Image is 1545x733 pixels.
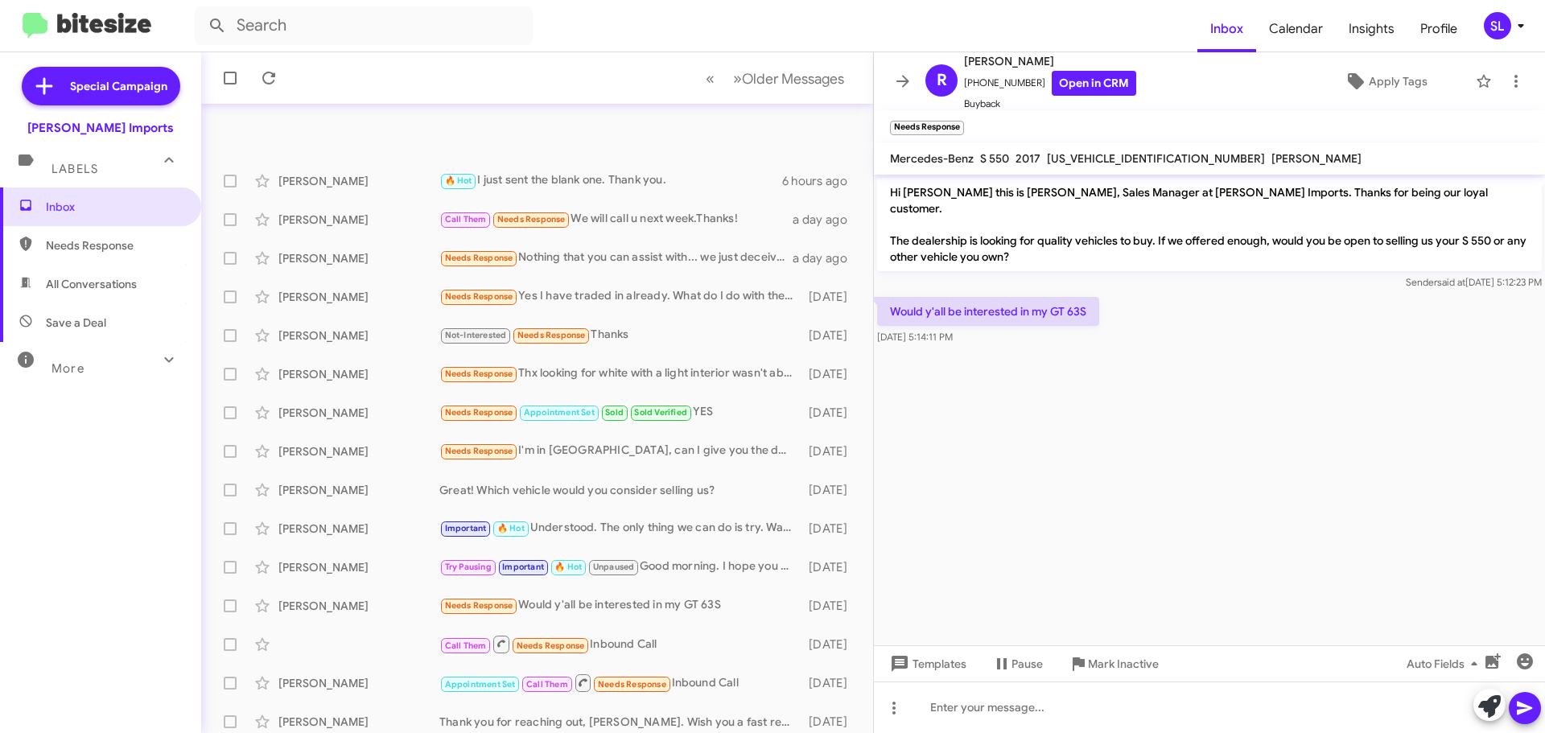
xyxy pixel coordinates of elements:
div: [PERSON_NAME] [278,212,439,228]
span: Needs Response [445,369,513,379]
span: Needs Response [517,330,586,340]
div: [PERSON_NAME] [278,289,439,305]
button: Next [723,62,854,95]
span: S 550 [980,151,1009,166]
span: Sold Verified [634,407,687,418]
p: Would y'all be interested in my GT 63S [877,297,1099,326]
span: All Conversations [46,276,137,292]
div: SL [1484,12,1511,39]
nav: Page navigation example [697,62,854,95]
span: Save a Deal [46,315,106,331]
div: Thanks [439,326,801,344]
div: [PERSON_NAME] [278,559,439,575]
a: Calendar [1256,6,1336,52]
div: [PERSON_NAME] Imports [27,120,174,136]
span: Call Them [526,679,568,690]
div: [PERSON_NAME] [278,482,439,498]
div: [PERSON_NAME] [278,327,439,344]
div: 6 hours ago [782,173,860,189]
span: Templates [887,649,966,678]
div: [PERSON_NAME] [278,598,439,614]
span: Mark Inactive [1088,649,1159,678]
span: Unpaused [593,562,635,572]
span: Needs Response [598,679,666,690]
span: « [706,68,715,89]
span: 🔥 Hot [497,523,525,533]
div: Understood. The only thing we can do is try. Was there any particular vehicle you had in mind to ... [439,519,801,537]
span: More [51,361,84,376]
span: R [937,68,947,93]
span: » [733,68,742,89]
span: Mercedes-Benz [890,151,974,166]
div: [DATE] [801,559,860,575]
span: [PHONE_NUMBER] [964,71,1136,96]
button: SL [1470,12,1527,39]
button: Auto Fields [1394,649,1497,678]
a: Open in CRM [1052,71,1136,96]
span: Not-Interested [445,330,507,340]
div: Good morning. I hope you had a nice trip. Is [DATE] still good for you to bring your vehicle by? [439,558,801,576]
p: Hi [PERSON_NAME] this is [PERSON_NAME], Sales Manager at [PERSON_NAME] Imports. Thanks for being ... [877,178,1542,271]
div: We will call u next week.Thanks! [439,210,793,229]
span: Appointment Set [524,407,595,418]
span: Needs Response [445,600,513,611]
div: Thank you for reaching out, [PERSON_NAME]. Wish you a fast recovery and we will talk soon. [439,714,801,730]
div: Great! Which vehicle would you consider selling us? [439,482,801,498]
span: Pause [1011,649,1043,678]
button: Previous [696,62,724,95]
div: [DATE] [801,366,860,382]
div: [DATE] [801,405,860,421]
div: I just sent the blank one. Thank you. [439,171,782,190]
span: Needs Response [445,253,513,263]
button: Pause [979,649,1056,678]
div: [DATE] [801,327,860,344]
div: a day ago [793,250,860,266]
span: said at [1437,276,1465,288]
div: [PERSON_NAME] [278,521,439,537]
div: [DATE] [801,714,860,730]
span: 🔥 Hot [554,562,582,572]
div: [DATE] [801,636,860,653]
span: Important [445,523,487,533]
span: Needs Response [46,237,183,253]
div: Would y'all be interested in my GT 63S [439,596,801,615]
div: [DATE] [801,443,860,459]
input: Search [195,6,533,45]
div: a day ago [793,212,860,228]
a: Profile [1407,6,1470,52]
div: [DATE] [801,598,860,614]
div: [PERSON_NAME] [278,443,439,459]
span: [PERSON_NAME] [1271,151,1362,166]
span: Needs Response [445,407,513,418]
span: Labels [51,162,98,176]
button: Templates [874,649,979,678]
span: Needs Response [445,446,513,456]
span: Try Pausing [445,562,492,572]
span: Apply Tags [1369,67,1428,96]
small: Needs Response [890,121,964,135]
span: 2017 [1016,151,1040,166]
div: [DATE] [801,521,860,537]
button: Apply Tags [1303,67,1468,96]
span: Call Them [445,640,487,651]
div: Yes I have traded in already. What do I do with the old plates? [439,287,801,306]
a: Insights [1336,6,1407,52]
div: [PERSON_NAME] [278,173,439,189]
span: Needs Response [445,291,513,302]
span: Buyback [964,96,1136,112]
span: Important [502,562,544,572]
span: Older Messages [742,70,844,88]
button: Mark Inactive [1056,649,1172,678]
span: Sender [DATE] 5:12:23 PM [1406,276,1542,288]
span: Inbox [46,199,183,215]
span: [US_VEHICLE_IDENTIFICATION_NUMBER] [1047,151,1265,166]
div: [PERSON_NAME] [278,675,439,691]
div: Thx looking for white with a light interior wasn't able to follow the link I'll look at website [439,364,801,383]
span: 🔥 Hot [445,175,472,186]
div: I'm in [GEOGRAPHIC_DATA], can I give you the details and you can give me approximate How much? [439,442,801,460]
span: Auto Fields [1407,649,1484,678]
div: [PERSON_NAME] [278,366,439,382]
